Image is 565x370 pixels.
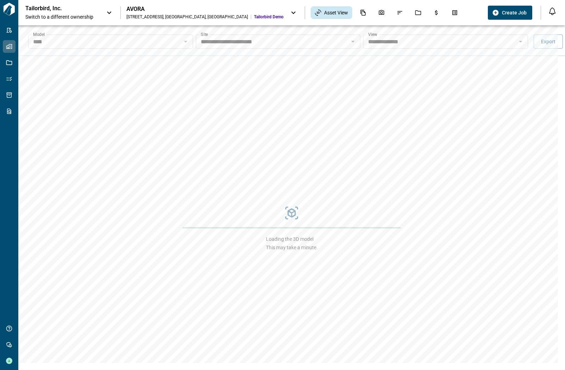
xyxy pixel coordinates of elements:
[374,7,389,19] div: Photos
[502,9,527,16] span: Create Job
[368,31,377,37] label: View
[547,6,558,17] button: Open notification feed
[411,7,426,19] div: Jobs
[392,7,407,19] div: Issues & Info
[126,6,284,13] div: AVORA
[488,6,532,20] button: Create Job
[356,7,371,19] div: Documents
[429,7,444,19] div: Budgets
[25,5,89,12] p: Tailorbird, Inc.
[447,7,462,19] div: Takeoff Center
[311,6,352,19] div: Asset View
[33,31,45,37] label: Model
[201,31,208,37] label: Site
[254,14,284,20] span: Tailorbird Demo
[25,13,99,20] span: Switch to a different ownership
[126,14,248,20] div: [STREET_ADDRESS] , [GEOGRAPHIC_DATA] , [GEOGRAPHIC_DATA]
[324,9,348,16] span: Asset View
